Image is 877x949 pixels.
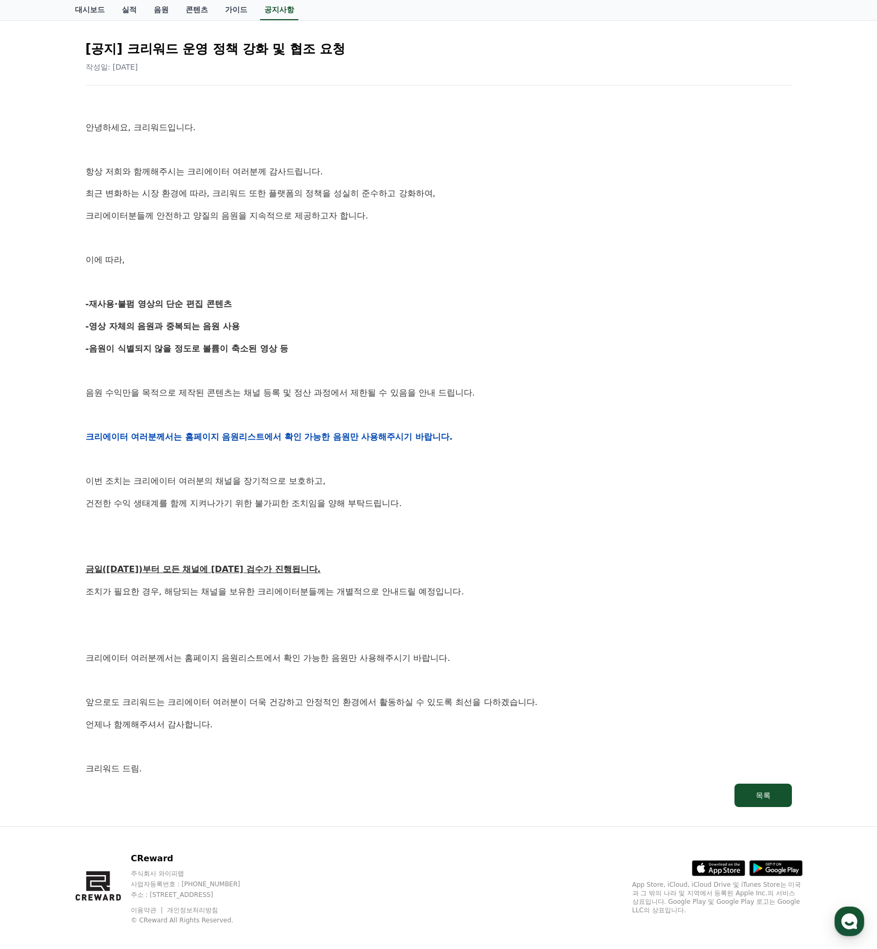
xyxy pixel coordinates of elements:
[86,253,792,267] p: 이에 따라,
[86,299,232,309] strong: -재사용·불펌 영상의 단순 편집 콘텐츠
[97,354,110,362] span: 대화
[86,718,792,732] p: 언제나 함께해주셔서 감사합니다.
[86,40,792,57] h2: [공지] 크리워드 운영 정책 강화 및 협조 요청
[86,497,792,510] p: 건전한 수익 생태계를 함께 지켜나가기 위한 불가피한 조치임을 양해 부탁드립니다.
[131,916,261,925] p: © CReward All Rights Reserved.
[86,432,453,442] strong: 크리에이터 여러분께서는 홈페이지 음원리스트에서 확인 가능한 음원만 사용해주시기 바랍니다.
[86,187,792,200] p: 최근 변화하는 시장 환경에 따라, 크리워드 또한 플랫폼의 정책을 성실히 준수하고 강화하여,
[86,121,792,135] p: 안녕하세요, 크리워드입니다.
[86,165,792,179] p: 항상 저희와 함께해주시는 크리에이터 여러분께 감사드립니다.
[86,651,792,665] p: 크리에이터 여러분께서는 홈페이지 음원리스트에서 확인 가능한 음원만 사용해주시기 바랍니다.
[86,474,792,488] p: 이번 조치는 크리에이터 여러분의 채널을 장기적으로 보호하고,
[131,869,261,878] p: 주식회사 와이피랩
[131,852,261,865] p: CReward
[734,784,792,807] button: 목록
[86,762,792,776] p: 크리워드 드림.
[34,353,40,362] span: 홈
[164,353,177,362] span: 설정
[86,343,289,354] strong: -음원이 식별되지 않을 정도로 볼륨이 축소된 영상 등
[167,906,218,914] a: 개인정보처리방침
[3,337,70,364] a: 홈
[131,906,164,914] a: 이용약관
[131,880,261,888] p: 사업자등록번호 : [PHONE_NUMBER]
[86,564,321,574] u: 금일([DATE])부터 모든 채널에 [DATE] 검수가 진행됩니다.
[137,337,204,364] a: 설정
[86,63,138,71] span: 작성일: [DATE]
[632,880,803,914] p: App Store, iCloud, iCloud Drive 및 iTunes Store는 미국과 그 밖의 나라 및 지역에서 등록된 Apple Inc.의 서비스 상표입니다. Goo...
[86,209,792,223] p: 크리에이터분들께 안전하고 양질의 음원을 지속적으로 제공하고자 합니다.
[86,585,792,599] p: 조치가 필요한 경우, 해당되는 채널을 보유한 크리에이터분들께는 개별적으로 안내드릴 예정입니다.
[70,337,137,364] a: 대화
[756,790,771,801] div: 목록
[86,386,792,400] p: 음원 수익만을 목적으로 제작된 콘텐츠는 채널 등록 및 정산 과정에서 제한될 수 있음을 안내 드립니다.
[86,321,240,331] strong: -영상 자체의 음원과 중복되는 음원 사용
[86,784,792,807] a: 목록
[86,695,792,709] p: 앞으로도 크리워드는 크리에이터 여러분이 더욱 건강하고 안정적인 환경에서 활동하실 수 있도록 최선을 다하겠습니다.
[131,891,261,899] p: 주소 : [STREET_ADDRESS]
